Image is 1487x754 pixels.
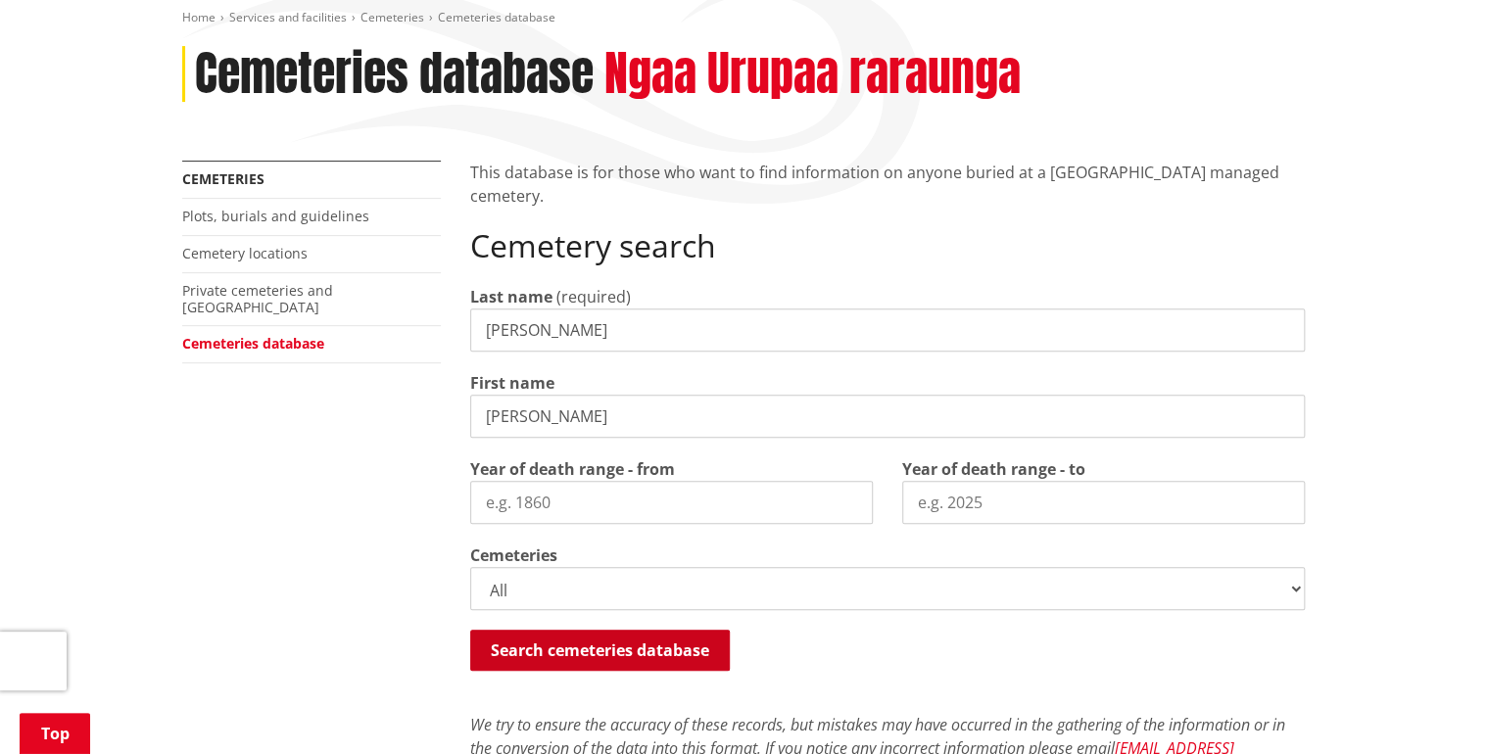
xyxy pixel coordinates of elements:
[229,9,347,25] a: Services and facilities
[360,9,424,25] a: Cemeteries
[182,244,308,262] a: Cemetery locations
[182,169,264,188] a: Cemeteries
[470,630,730,671] button: Search cemeteries database
[470,285,552,308] label: Last name
[470,395,1305,438] input: e.g. John
[470,481,873,524] input: e.g. 1860
[182,10,1305,26] nav: breadcrumb
[182,281,333,316] a: Private cemeteries and [GEOGRAPHIC_DATA]
[902,481,1305,524] input: e.g. 2025
[182,334,324,353] a: Cemeteries database
[470,457,675,481] label: Year of death range - from
[1397,672,1467,742] iframe: Messenger Launcher
[438,9,555,25] span: Cemeteries database
[195,46,594,103] h1: Cemeteries database
[182,207,369,225] a: Plots, burials and guidelines
[902,457,1085,481] label: Year of death range - to
[470,161,1305,208] p: This database is for those who want to find information on anyone buried at a [GEOGRAPHIC_DATA] m...
[470,227,1305,264] h2: Cemetery search
[556,286,631,307] span: (required)
[470,371,554,395] label: First name
[20,713,90,754] a: Top
[470,308,1305,352] input: e.g. Smith
[470,543,557,567] label: Cemeteries
[604,46,1021,103] h2: Ngaa Urupaa raraunga
[182,9,216,25] a: Home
